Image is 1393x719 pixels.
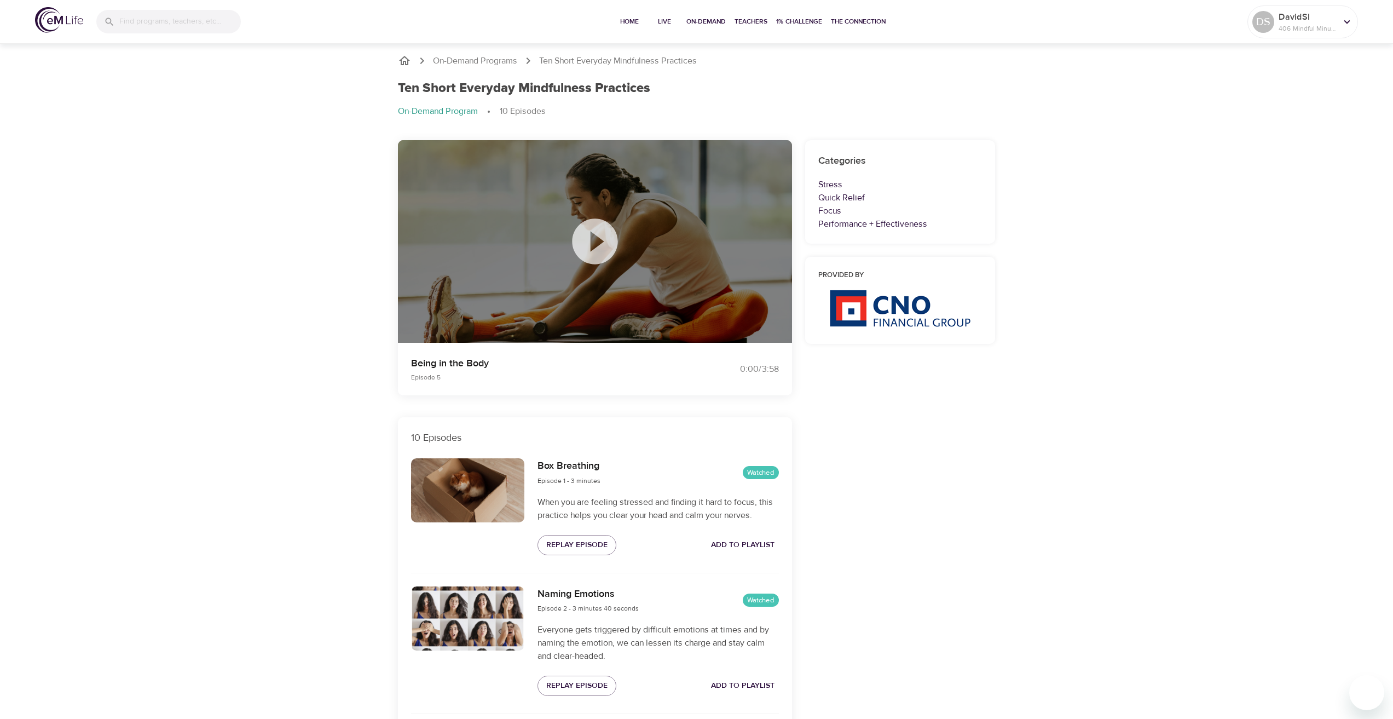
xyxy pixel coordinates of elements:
h6: Provided by [818,270,982,281]
h1: Ten Short Everyday Mindfulness Practices [398,80,650,96]
h6: Box Breathing [537,458,600,474]
p: When you are feeling stressed and finding it hard to focus, this practice helps you clear your he... [537,496,778,522]
span: The Connection [831,16,886,27]
span: Add to Playlist [711,679,774,693]
img: logo [35,7,83,33]
button: Add to Playlist [707,676,779,696]
p: Performance + Effectiveness [818,217,982,231]
p: On-Demand Program [398,105,478,118]
p: Ten Short Everyday Mindfulness Practices [539,55,697,67]
span: Watched [743,595,779,606]
p: 10 Episodes [411,430,779,445]
button: Replay Episode [537,676,616,696]
p: 406 Mindful Minutes [1279,24,1337,33]
span: Add to Playlist [711,538,774,552]
span: Live [651,16,678,27]
span: Episode 2 - 3 minutes 40 seconds [537,604,639,613]
span: On-Demand [686,16,726,27]
span: Episode 1 - 3 minutes [537,476,600,485]
span: Home [616,16,643,27]
span: 1% Challenge [776,16,822,27]
img: CNO%20logo.png [829,290,970,327]
p: Quick Relief [818,191,982,204]
button: Replay Episode [537,535,616,555]
h6: Naming Emotions [537,586,639,602]
nav: breadcrumb [398,105,996,118]
div: DS [1252,11,1274,33]
span: Replay Episode [546,538,608,552]
h6: Categories [818,153,982,169]
iframe: Button to launch messaging window [1349,675,1384,710]
p: 10 Episodes [500,105,546,118]
input: Find programs, teachers, etc... [119,10,241,33]
span: Replay Episode [546,679,608,693]
span: Teachers [735,16,767,27]
span: Watched [743,468,779,478]
div: 0:00 / 3:58 [697,363,779,376]
p: Focus [818,204,982,217]
p: DavidSl [1279,10,1337,24]
button: Add to Playlist [707,535,779,555]
nav: breadcrumb [398,54,996,67]
p: Stress [818,178,982,191]
p: Being in the Body [411,356,684,371]
a: On-Demand Programs [433,55,517,67]
p: Everyone gets triggered by difficult emotions at times and by naming the emotion, we can lessen i... [537,623,778,663]
p: Episode 5 [411,372,684,382]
